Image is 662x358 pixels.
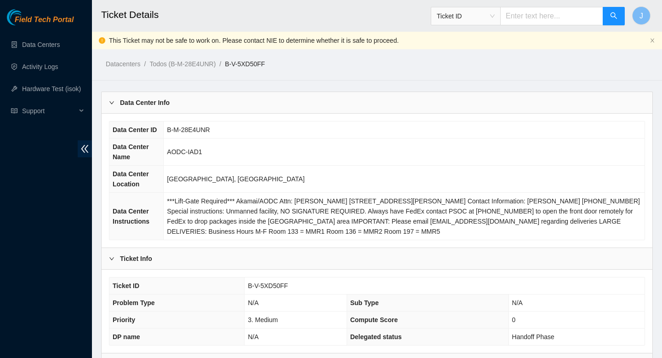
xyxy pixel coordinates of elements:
a: B-V-5XD50FF [225,60,265,68]
span: Data Center ID [113,126,157,133]
span: N/A [512,299,523,306]
span: ***Lift-Gate Required*** Akamai/AODC Attn: [PERSON_NAME] [STREET_ADDRESS][PERSON_NAME] Contact In... [167,197,640,235]
img: Akamai Technologies [7,9,46,25]
span: [GEOGRAPHIC_DATA], [GEOGRAPHIC_DATA] [167,175,304,183]
button: search [603,7,625,25]
b: Data Center Info [120,98,170,108]
span: Data Center Instructions [113,208,149,225]
button: J [632,6,651,25]
span: Support [22,102,76,120]
span: Field Tech Portal [15,16,74,24]
input: Enter text here... [500,7,603,25]
div: Ticket Info [102,248,652,269]
span: Data Center Name [113,143,149,161]
span: search [610,12,617,21]
span: right [109,256,114,261]
div: Data Center Info [102,92,652,113]
span: double-left [78,140,92,157]
a: Datacenters [106,60,140,68]
span: Priority [113,316,135,323]
span: Compute Score [350,316,398,323]
span: AODC-IAD1 [167,148,202,156]
span: Data Center Location [113,170,149,188]
span: Ticket ID [113,282,139,289]
span: J [639,10,643,22]
a: Activity Logs [22,63,58,70]
span: Problem Type [113,299,155,306]
span: / [144,60,146,68]
span: N/A [248,299,258,306]
span: Handoff Phase [512,333,554,341]
span: N/A [248,333,258,341]
span: DP name [113,333,140,341]
span: / [219,60,221,68]
span: B-M-28E4UNR [167,126,210,133]
a: Hardware Test (isok) [22,85,81,92]
a: Akamai TechnologiesField Tech Portal [7,17,74,29]
span: B-V-5XD50FF [248,282,288,289]
b: Ticket Info [120,254,152,264]
span: close [650,38,655,43]
span: right [109,100,114,105]
span: Ticket ID [437,9,495,23]
a: Todos (B-M-28E4UNR) [149,60,216,68]
button: close [650,38,655,44]
span: 3. Medium [248,316,278,323]
span: read [11,108,17,114]
span: 0 [512,316,516,323]
span: Delegated status [350,333,402,341]
span: Sub Type [350,299,379,306]
a: Data Centers [22,41,60,48]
